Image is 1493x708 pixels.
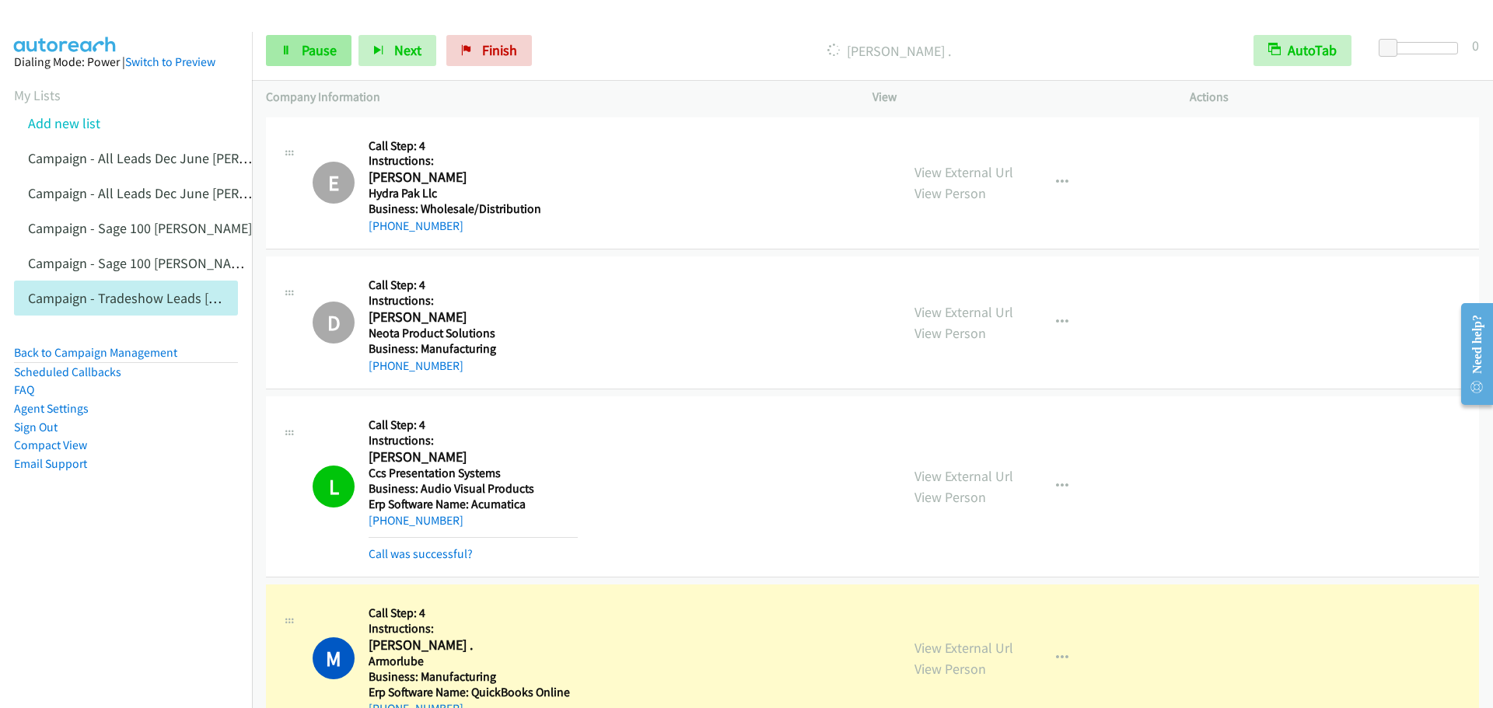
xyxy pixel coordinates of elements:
a: Campaign - Tradeshow Leads [PERSON_NAME] Cloned [28,289,348,307]
p: Company Information [266,88,844,106]
a: View Person [914,660,986,678]
a: View External Url [914,467,1013,485]
button: Next [358,35,436,66]
div: Dialing Mode: Power | [14,53,238,71]
a: View External Url [914,639,1013,657]
a: FAQ [14,382,34,397]
h2: [PERSON_NAME] [369,169,578,187]
a: Email Support [14,456,87,471]
h2: [PERSON_NAME] [369,448,578,466]
h5: Call Step: 4 [369,605,578,621]
a: Back to Campaign Management [14,345,177,360]
h5: Erp Software Name: Acumatica [369,497,578,512]
a: Campaign - All Leads Dec June [PERSON_NAME] [28,149,310,167]
span: Pause [302,41,337,59]
h5: Armorlube [369,654,578,669]
h5: Business: Wholesale/Distribution [369,201,578,217]
iframe: Resource Center [1448,292,1493,416]
h5: Call Step: 4 [369,417,578,433]
a: Campaign - Sage 100 [PERSON_NAME] Cloned [28,254,297,272]
h2: [PERSON_NAME] . [369,637,578,654]
a: Agent Settings [14,401,89,416]
a: Finish [446,35,532,66]
span: Next [394,41,421,59]
a: View Person [914,324,986,342]
a: Switch to Preview [125,54,215,69]
a: Sign Out [14,420,58,434]
a: View External Url [914,303,1013,321]
h5: Business: Manufacturing [369,669,578,685]
h5: Call Step: 4 [369,277,578,293]
div: 0 [1472,35,1479,56]
a: Add new list [28,114,100,132]
div: Delay between calls (in seconds) [1386,42,1458,54]
a: View Person [914,184,986,202]
h5: Hydra Pak Llc [369,186,578,201]
button: AutoTab [1253,35,1351,66]
h5: Erp Software Name: QuickBooks Online [369,685,578,700]
h5: Business: Audio Visual Products [369,481,578,497]
a: [PHONE_NUMBER] [369,218,463,233]
a: Pause [266,35,351,66]
h5: Ccs Presentation Systems [369,466,578,481]
p: [PERSON_NAME] . [553,40,1226,61]
h5: Instructions: [369,433,578,448]
h2: [PERSON_NAME] [369,309,578,326]
a: Call was successful? [369,546,473,561]
h5: Instructions: [369,621,578,637]
h5: Instructions: [369,153,578,169]
a: View Person [914,488,986,506]
a: Compact View [14,438,87,452]
h1: M [313,637,355,679]
a: [PHONE_NUMBER] [369,358,463,373]
a: Scheduled Callbacks [14,364,121,379]
a: [PHONE_NUMBER] [369,513,463,528]
span: Finish [482,41,517,59]
p: View [872,88,1162,106]
h5: Neota Product Solutions [369,326,578,341]
h5: Instructions: [369,293,578,309]
h5: Business: Manufacturing [369,341,578,357]
a: Campaign - All Leads Dec June [PERSON_NAME] Cloned [28,184,355,202]
a: Campaign - Sage 100 [PERSON_NAME] [28,219,252,237]
h1: L [313,466,355,507]
a: My Lists [14,86,61,104]
p: Actions [1190,88,1479,106]
a: View External Url [914,163,1013,181]
h5: Call Step: 4 [369,138,578,154]
h1: E [313,162,355,204]
h1: D [313,302,355,344]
